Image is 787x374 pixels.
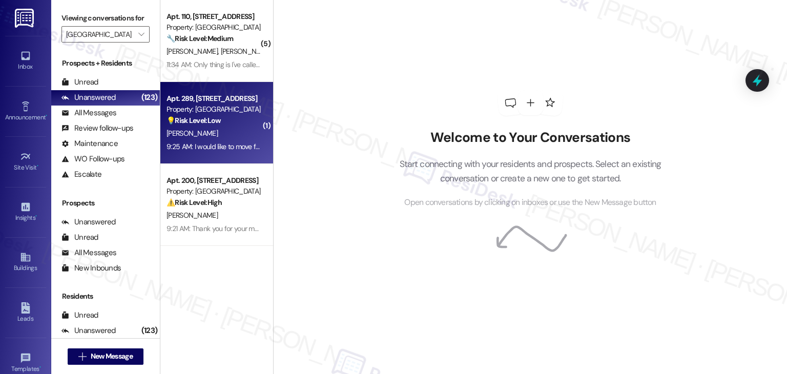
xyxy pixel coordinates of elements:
[39,364,41,371] span: •
[167,129,218,138] span: [PERSON_NAME]
[68,348,143,365] button: New Message
[46,112,47,119] span: •
[61,263,121,274] div: New Inbounds
[66,26,133,43] input: All communities
[167,22,261,33] div: Property: [GEOGRAPHIC_DATA]
[35,213,37,220] span: •
[167,60,604,69] div: 11:34 AM: Only thing is I've called twice for service requests for two different things in the la...
[5,148,46,176] a: Site Visit •
[61,217,116,227] div: Unanswered
[139,90,160,106] div: (123)
[384,130,677,146] h2: Welcome to Your Conversations
[5,299,46,327] a: Leads
[167,175,261,186] div: Apt. 200, [STREET_ADDRESS]
[384,157,677,186] p: Start connecting with your residents and prospects. Select an existing conversation or create a n...
[139,323,160,339] div: (123)
[404,196,656,209] span: Open conversations by clicking on inboxes or use the New Message button
[61,10,150,26] label: Viewing conversations for
[5,248,46,276] a: Buildings
[61,247,116,258] div: All Messages
[167,47,221,56] span: [PERSON_NAME]
[61,92,116,103] div: Unanswered
[167,198,222,207] strong: ⚠️ Risk Level: High
[61,325,116,336] div: Unanswered
[138,30,144,38] i: 
[5,47,46,75] a: Inbox
[167,211,218,220] span: [PERSON_NAME]
[37,162,38,170] span: •
[61,232,98,243] div: Unread
[91,351,133,362] span: New Message
[61,138,118,149] div: Maintenance
[167,104,261,115] div: Property: [GEOGRAPHIC_DATA]
[61,310,98,321] div: Unread
[167,186,261,197] div: Property: [GEOGRAPHIC_DATA]
[15,9,36,28] img: ResiDesk Logo
[167,11,261,22] div: Apt. 110, [STREET_ADDRESS]
[78,352,86,361] i: 
[167,93,261,104] div: Apt. 289, [STREET_ADDRESS]
[51,198,160,209] div: Prospects
[61,169,101,180] div: Escalate
[5,198,46,226] a: Insights •
[61,123,133,134] div: Review follow-ups
[51,291,160,302] div: Residents
[61,108,116,118] div: All Messages
[61,77,98,88] div: Unread
[167,116,221,125] strong: 💡 Risk Level: Low
[221,47,275,56] span: [PERSON_NAME]
[61,154,125,164] div: WO Follow-ups
[167,34,233,43] strong: 🔧 Risk Level: Medium
[167,142,333,151] div: 9:25 AM: I would like to move forward please. Thank you
[51,58,160,69] div: Prospects + Residents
